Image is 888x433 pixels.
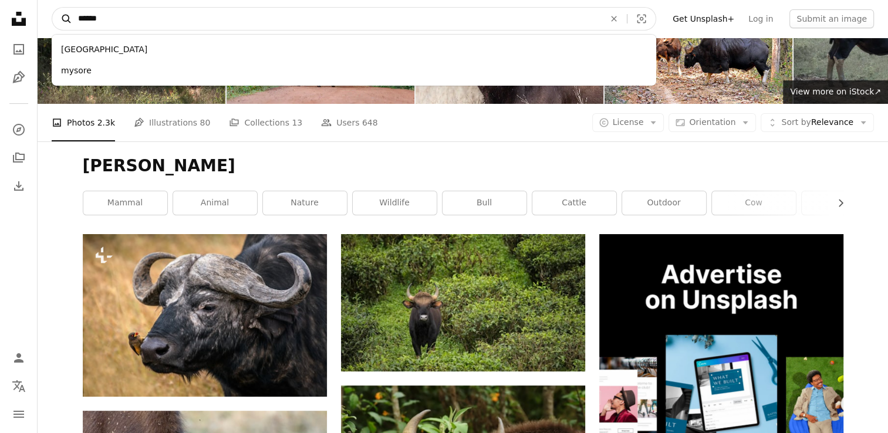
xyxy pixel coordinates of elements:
a: mammal [83,191,167,215]
span: Orientation [689,117,735,127]
button: scroll list to the right [830,191,843,215]
div: [GEOGRAPHIC_DATA] [52,39,656,60]
span: License [613,117,644,127]
a: Download History [7,174,31,198]
a: Users 648 [321,104,377,141]
a: Collections [7,146,31,170]
form: Find visuals sitewide [52,7,656,31]
span: Sort by [781,117,811,127]
h1: [PERSON_NAME] [83,155,843,177]
a: Ox pecker on a buffalo's face [83,310,327,320]
span: 13 [292,116,302,129]
a: animal [173,191,257,215]
a: wildlife [353,191,437,215]
a: Log in / Sign up [7,346,31,370]
a: View more on iStock↗ [783,80,888,104]
button: Sort byRelevance [761,113,874,132]
a: Photos [7,38,31,61]
a: a cow in a field [341,297,585,308]
a: Collections 13 [229,104,302,141]
button: Menu [7,402,31,426]
a: Get Unsplash+ [666,9,741,28]
a: Illustrations 80 [134,104,210,141]
button: Submit an image [789,9,874,28]
a: Explore [7,118,31,141]
button: Language [7,374,31,398]
span: View more on iStock ↗ [790,87,881,96]
a: outdoor [622,191,706,215]
a: nature [263,191,347,215]
a: Log in [741,9,780,28]
button: Search Unsplash [52,8,72,30]
button: License [592,113,664,132]
button: Visual search [627,8,656,30]
a: cattle [532,191,616,215]
a: Illustrations [7,66,31,89]
a: Home — Unsplash [7,7,31,33]
span: 648 [362,116,378,129]
span: Relevance [781,117,853,128]
a: india [802,191,886,215]
button: Clear [601,8,627,30]
a: cow [712,191,796,215]
button: Orientation [668,113,756,132]
img: a cow in a field [341,234,585,371]
div: mysore [52,60,656,82]
span: 80 [200,116,211,129]
img: Ox pecker on a buffalo's face [83,234,327,397]
a: bull [443,191,526,215]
